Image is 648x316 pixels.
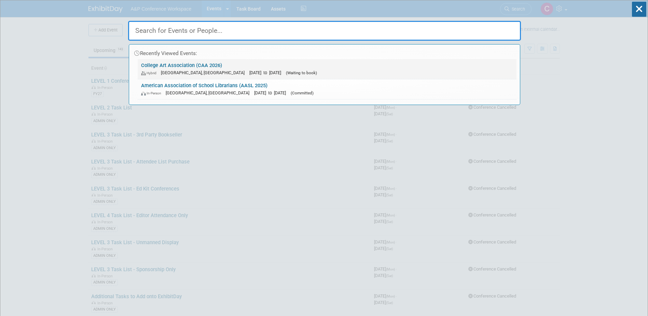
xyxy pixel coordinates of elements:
[133,44,516,59] div: Recently Viewed Events:
[291,91,314,95] span: (Committed)
[166,90,253,95] span: [GEOGRAPHIC_DATA], [GEOGRAPHIC_DATA]
[249,70,285,75] span: [DATE] to [DATE]
[128,21,521,41] input: Search for Events or People...
[141,71,160,75] span: Hybrid
[161,70,248,75] span: [GEOGRAPHIC_DATA], [GEOGRAPHIC_DATA]
[286,70,317,75] span: (Waiting to book)
[254,90,289,95] span: [DATE] to [DATE]
[141,91,164,95] span: In-Person
[138,79,516,99] a: American Association of School Librarians (AASL 2025) In-Person [GEOGRAPHIC_DATA], [GEOGRAPHIC_DA...
[138,59,516,79] a: College Art Association (CAA 2026) Hybrid [GEOGRAPHIC_DATA], [GEOGRAPHIC_DATA] [DATE] to [DATE] (...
